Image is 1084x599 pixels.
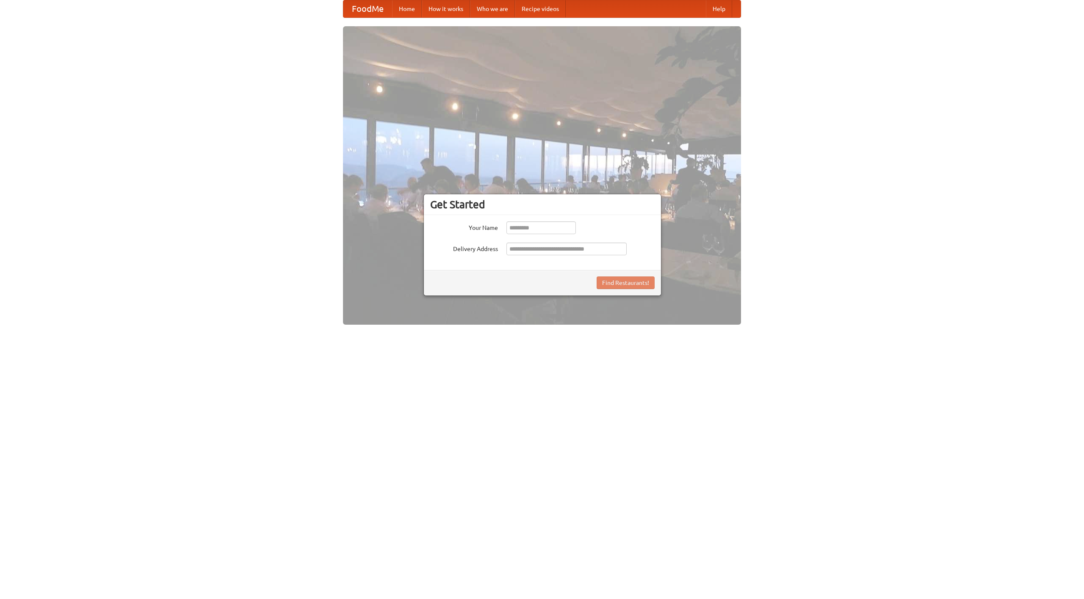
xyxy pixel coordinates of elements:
label: Your Name [430,221,498,232]
a: FoodMe [343,0,392,17]
a: Who we are [470,0,515,17]
a: Recipe videos [515,0,566,17]
button: Find Restaurants! [597,276,655,289]
h3: Get Started [430,198,655,211]
label: Delivery Address [430,243,498,253]
a: Home [392,0,422,17]
a: How it works [422,0,470,17]
a: Help [706,0,732,17]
